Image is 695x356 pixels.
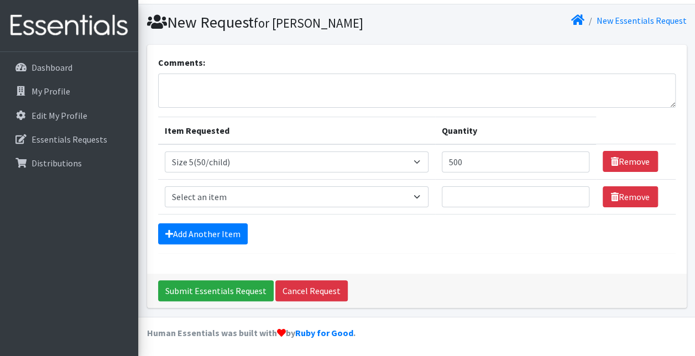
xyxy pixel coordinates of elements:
[4,152,134,174] a: Distributions
[147,13,413,32] h1: New Request
[158,280,274,301] input: Submit Essentials Request
[158,117,436,144] th: Item Requested
[32,158,82,169] p: Distributions
[603,186,658,207] a: Remove
[295,327,353,338] a: Ruby for Good
[4,56,134,78] a: Dashboard
[4,104,134,127] a: Edit My Profile
[158,56,205,69] label: Comments:
[158,223,248,244] a: Add Another Item
[32,86,70,97] p: My Profile
[4,128,134,150] a: Essentials Requests
[435,117,596,144] th: Quantity
[32,62,72,73] p: Dashboard
[4,7,134,44] img: HumanEssentials
[32,134,107,145] p: Essentials Requests
[597,15,687,26] a: New Essentials Request
[275,280,348,301] a: Cancel Request
[4,80,134,102] a: My Profile
[147,327,356,338] strong: Human Essentials was built with by .
[603,151,658,172] a: Remove
[254,15,363,31] small: for [PERSON_NAME]
[32,110,87,121] p: Edit My Profile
